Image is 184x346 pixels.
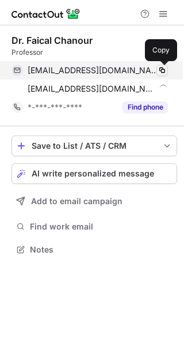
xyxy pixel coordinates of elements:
[32,169,154,178] span: AI write personalized message
[11,242,177,258] button: Notes
[28,84,155,94] span: [EMAIL_ADDRESS][DOMAIN_NAME]
[122,101,168,113] button: Reveal Button
[31,197,122,206] span: Add to email campaign
[11,191,177,212] button: Add to email campaign
[11,136,177,156] button: save-profile-one-click
[11,35,93,46] div: Dr. Faical Chanour
[11,7,80,21] img: ContactOut v5.3.10
[11,219,177,235] button: Find work email
[30,245,172,255] span: Notes
[11,163,177,184] button: AI write personalized message
[11,47,177,58] div: Professor
[32,141,157,151] div: Save to List / ATS / CRM
[30,221,172,232] span: Find work email
[28,65,159,76] span: [EMAIL_ADDRESS][DOMAIN_NAME]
